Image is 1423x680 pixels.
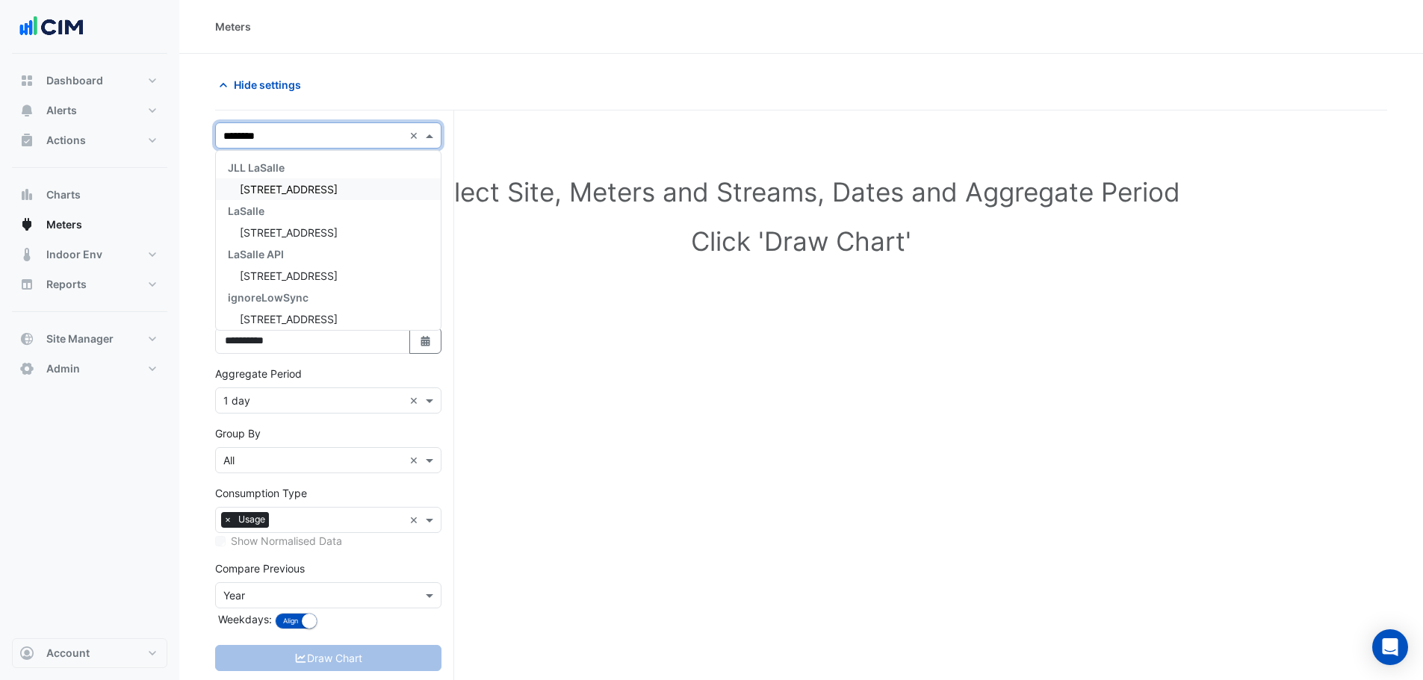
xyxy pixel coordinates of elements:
[215,533,441,549] div: Select meters or streams to enable normalisation
[1372,629,1408,665] div: Open Intercom Messenger
[215,561,305,576] label: Compare Previous
[228,248,284,261] span: LaSalle API
[240,269,338,282] span: [STREET_ADDRESS]
[19,277,34,292] app-icon: Reports
[12,96,167,125] button: Alerts
[19,217,34,232] app-icon: Meters
[46,217,82,232] span: Meters
[228,161,285,174] span: JLL LaSalle
[19,103,34,118] app-icon: Alerts
[46,73,103,88] span: Dashboard
[239,176,1363,208] h1: Select Site, Meters and Streams, Dates and Aggregate Period
[19,331,34,346] app-icon: Site Manager
[46,361,80,376] span: Admin
[409,128,422,143] span: Clear
[12,638,167,668] button: Account
[12,66,167,96] button: Dashboard
[235,512,269,527] span: Usage
[215,366,302,381] label: Aggregate Period
[419,334,433,347] fa-icon: Select Date
[409,452,422,468] span: Clear
[240,183,338,196] span: [STREET_ADDRESS]
[46,247,102,262] span: Indoor Env
[215,19,251,34] div: Meters
[12,125,167,155] button: Actions
[12,180,167,210] button: Charts
[19,73,34,88] app-icon: Dashboard
[228,205,264,217] span: LaSalle
[12,354,167,384] button: Admin
[240,313,338,325] span: [STREET_ADDRESS]
[215,485,307,501] label: Consumption Type
[18,12,85,42] img: Company Logo
[19,361,34,376] app-icon: Admin
[215,425,261,441] label: Group By
[12,324,167,354] button: Site Manager
[46,277,87,292] span: Reports
[234,77,301,93] span: Hide settings
[19,187,34,202] app-icon: Charts
[409,512,422,528] span: Clear
[231,533,342,549] label: Show Normalised Data
[12,269,167,299] button: Reports
[12,240,167,269] button: Indoor Env
[46,187,81,202] span: Charts
[46,331,114,346] span: Site Manager
[215,150,441,331] ng-dropdown-panel: Options list
[12,210,167,240] button: Meters
[46,646,90,661] span: Account
[46,133,86,148] span: Actions
[215,72,311,98] button: Hide settings
[409,393,422,408] span: Clear
[228,291,309,304] span: ignoreLowSync
[19,133,34,148] app-icon: Actions
[46,103,77,118] span: Alerts
[221,512,235,527] span: ×
[215,611,272,627] label: Weekdays:
[240,226,338,239] span: [STREET_ADDRESS]
[19,247,34,262] app-icon: Indoor Env
[239,225,1363,257] h1: Click 'Draw Chart'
